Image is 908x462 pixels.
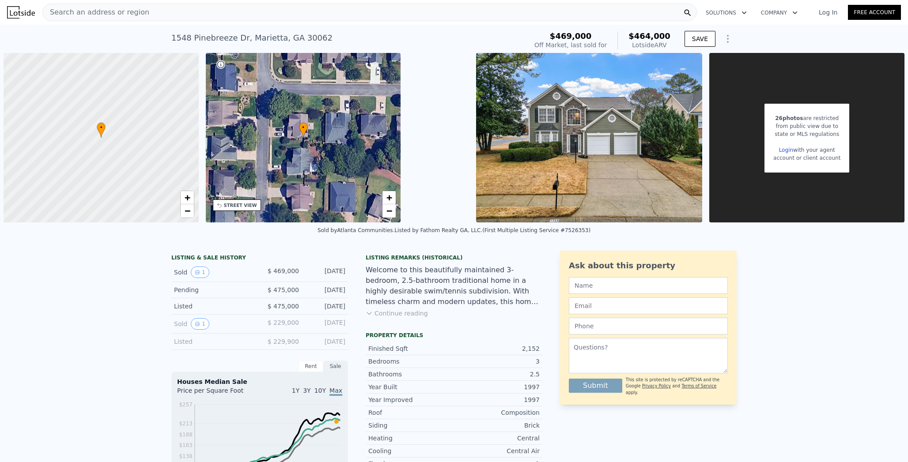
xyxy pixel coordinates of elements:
[394,227,590,233] div: Listed by Fathom Realty GA, LLC. (First Multiple Listing Service #7526353)
[848,5,901,20] a: Free Account
[368,370,454,379] div: Bathrooms
[179,402,193,408] tspan: $257
[628,41,670,49] div: Lotside ARV
[268,338,299,345] span: $ 229,900
[719,30,737,48] button: Show Options
[454,408,540,417] div: Composition
[268,267,299,274] span: $ 469,000
[642,383,671,388] a: Privacy Policy
[454,447,540,455] div: Central Air
[184,205,190,216] span: −
[808,8,848,17] a: Log In
[174,267,253,278] div: Sold
[323,361,348,372] div: Sale
[171,32,333,44] div: 1548 Pinebreeze Dr , Marietta , GA 30062
[303,387,310,394] span: 3Y
[550,31,592,41] span: $469,000
[306,337,345,346] div: [DATE]
[268,319,299,326] span: $ 229,000
[181,191,194,204] a: Zoom in
[366,332,542,339] div: Property details
[171,254,348,263] div: LISTING & SALE HISTORY
[476,53,702,222] img: Sale: 13631879 Parcel: 17544453
[685,31,715,47] button: SAVE
[184,192,190,203] span: +
[366,254,542,261] div: Listing Remarks (Historical)
[174,302,253,311] div: Listed
[191,318,209,330] button: View historical data
[754,5,805,21] button: Company
[699,5,754,21] button: Solutions
[626,377,728,396] div: This site is protected by reCAPTCHA and the Google and apply.
[299,361,323,372] div: Rent
[181,204,194,218] a: Zoom out
[191,267,209,278] button: View historical data
[773,122,840,130] div: from public view due to
[569,318,728,334] input: Phone
[179,442,193,448] tspan: $163
[318,227,394,233] div: Sold by Atlanta Communities .
[569,297,728,314] input: Email
[773,154,840,162] div: account or client account
[368,383,454,391] div: Year Built
[179,453,193,459] tspan: $138
[306,318,345,330] div: [DATE]
[174,318,253,330] div: Sold
[306,267,345,278] div: [DATE]
[177,386,260,400] div: Price per Square Foot
[329,387,342,396] span: Max
[454,434,540,443] div: Central
[382,191,396,204] a: Zoom in
[268,286,299,293] span: $ 475,000
[382,204,396,218] a: Zoom out
[299,124,308,131] span: •
[299,122,308,138] div: •
[177,377,342,386] div: Houses Median Sale
[628,31,670,41] span: $464,000
[224,202,257,209] div: STREET VIEW
[97,122,106,138] div: •
[569,259,728,272] div: Ask about this property
[314,387,326,394] span: 10Y
[779,147,793,153] a: Login
[368,344,454,353] div: Finished Sqft
[773,130,840,138] div: state or MLS regulations
[386,205,392,216] span: −
[174,285,253,294] div: Pending
[775,115,803,121] span: 26 photos
[43,7,149,18] span: Search an address or region
[454,395,540,404] div: 1997
[773,114,840,122] div: are restricted
[368,434,454,443] div: Heating
[454,344,540,353] div: 2,152
[569,277,728,294] input: Name
[268,303,299,310] span: $ 475,000
[454,421,540,430] div: Brick
[368,357,454,366] div: Bedrooms
[368,421,454,430] div: Siding
[292,387,299,394] span: 1Y
[454,383,540,391] div: 1997
[569,379,622,393] button: Submit
[174,337,253,346] div: Listed
[368,447,454,455] div: Cooling
[681,383,716,388] a: Terms of Service
[368,408,454,417] div: Roof
[306,285,345,294] div: [DATE]
[366,309,428,318] button: Continue reading
[179,432,193,438] tspan: $188
[454,357,540,366] div: 3
[534,41,607,49] div: Off Market, last sold for
[306,302,345,311] div: [DATE]
[386,192,392,203] span: +
[97,124,106,131] span: •
[179,421,193,427] tspan: $213
[366,265,542,307] div: Welcome to this beautifully maintained 3-bedroom, 2.5-bathroom traditional home in a highly desir...
[793,147,835,153] span: with your agent
[7,6,35,19] img: Lotside
[454,370,540,379] div: 2.5
[368,395,454,404] div: Year Improved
